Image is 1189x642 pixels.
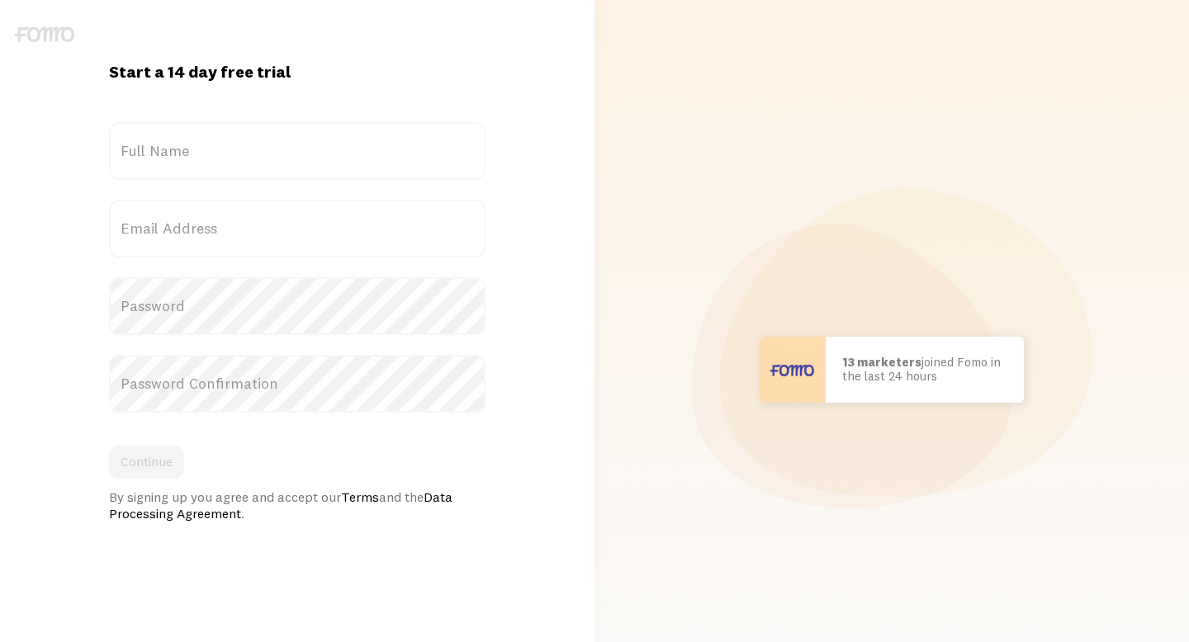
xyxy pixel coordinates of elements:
a: Data Processing Agreement [109,489,452,522]
label: Password [109,277,486,335]
h1: Start a 14 day free trial [109,61,486,83]
img: fomo-logo-gray-b99e0e8ada9f9040e2984d0d95b3b12da0074ffd48d1e5cb62ac37fc77b0b268.svg [15,26,74,42]
label: Email Address [109,200,486,257]
label: Password Confirmation [109,355,486,413]
a: Terms [341,489,379,505]
label: Full Name [109,122,486,180]
b: 13 marketers [842,354,921,370]
img: User avatar [760,337,826,403]
p: joined Fomo in the last 24 hours [842,356,1007,383]
div: By signing up you agree and accept our and the . [109,489,486,522]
